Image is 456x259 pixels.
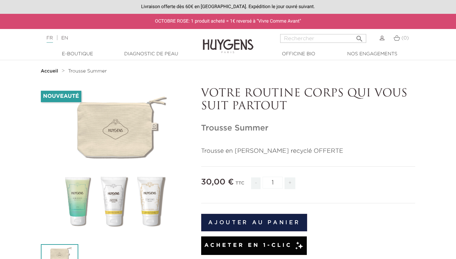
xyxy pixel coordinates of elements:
[201,123,415,133] h1: Trousse Summer
[41,91,81,102] li: Nouveauté
[68,68,107,74] a: Trousse Summer
[353,32,366,41] button: 
[41,68,60,74] a: Accueil
[263,177,283,189] input: Quantité
[236,176,244,194] div: TTC
[201,214,307,231] button: Ajouter au panier
[201,87,415,113] p: VOTRE ROUTINE CORPS QUI VOUS SUIT PARTOUT
[61,36,68,40] a: EN
[47,36,53,43] a: FR
[117,51,185,58] a: Diagnostic de peau
[355,33,364,41] i: 
[401,36,409,40] span: (0)
[44,51,111,58] a: E-Boutique
[339,51,406,58] a: Nos engagements
[285,177,295,189] span: +
[201,147,415,156] p: Trousse en [PERSON_NAME] recyclé OFFERTE
[41,69,58,74] strong: Accueil
[43,34,185,42] div: |
[203,28,253,54] img: Huygens
[251,177,261,189] span: -
[265,51,332,58] a: Officine Bio
[280,34,366,43] input: Rechercher
[201,178,234,186] span: 30,00 €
